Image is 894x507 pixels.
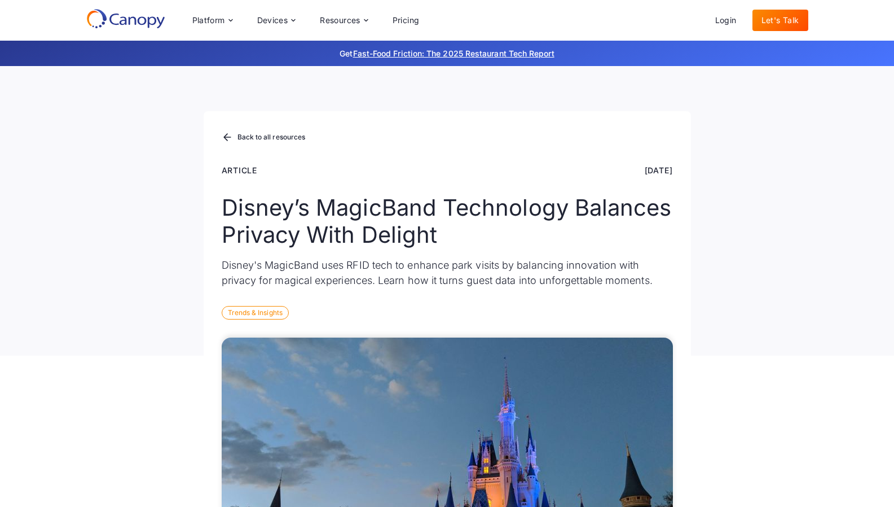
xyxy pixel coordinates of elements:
[645,164,673,176] div: [DATE]
[353,49,554,58] a: Fast-Food Friction: The 2025 Restaurant Tech Report
[222,257,673,288] p: Disney's MagicBand uses RFID tech to enhance park visits by balancing innovation with privacy for...
[222,164,258,176] div: Article
[320,16,360,24] div: Resources
[257,16,288,24] div: Devices
[752,10,808,31] a: Let's Talk
[248,9,305,32] div: Devices
[311,9,376,32] div: Resources
[192,16,225,24] div: Platform
[183,9,241,32] div: Platform
[706,10,746,31] a: Login
[171,47,724,59] p: Get
[222,306,289,320] div: Trends & Insights
[237,134,306,141] div: Back to all resources
[222,130,306,145] a: Back to all resources
[384,10,429,31] a: Pricing
[222,194,673,248] h1: Disney’s MagicBand Technology Balances Privacy With Delight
